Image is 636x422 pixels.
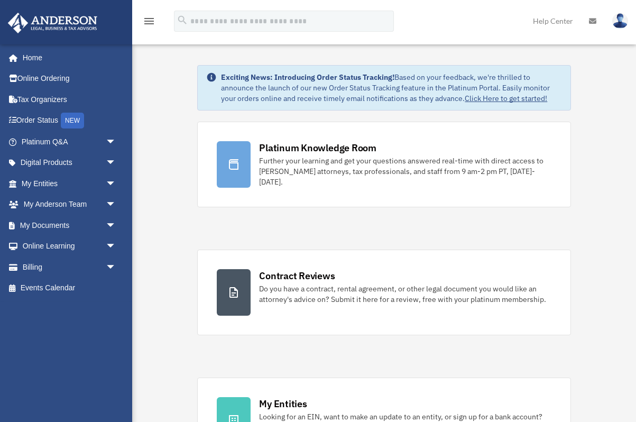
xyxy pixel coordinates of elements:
div: Based on your feedback, we're thrilled to announce the launch of our new Order Status Tracking fe... [221,72,561,104]
a: Platinum Knowledge Room Further your learning and get your questions answered real-time with dire... [197,122,570,207]
a: Online Learningarrow_drop_down [7,236,132,257]
span: arrow_drop_down [106,256,127,278]
a: My Anderson Teamarrow_drop_down [7,194,132,215]
a: Order StatusNEW [7,110,132,132]
div: Contract Reviews [259,269,335,282]
a: Tax Organizers [7,89,132,110]
span: arrow_drop_down [106,194,127,216]
img: Anderson Advisors Platinum Portal [5,13,100,33]
a: My Documentsarrow_drop_down [7,215,132,236]
i: menu [143,15,155,27]
a: Online Ordering [7,68,132,89]
img: User Pic [612,13,628,29]
span: arrow_drop_down [106,131,127,153]
a: Digital Productsarrow_drop_down [7,152,132,173]
a: Platinum Q&Aarrow_drop_down [7,131,132,152]
div: NEW [61,113,84,129]
strong: Exciting News: Introducing Order Status Tracking! [221,72,394,82]
a: Events Calendar [7,278,132,299]
span: arrow_drop_down [106,152,127,174]
div: Further your learning and get your questions answered real-time with direct access to [PERSON_NAM... [259,155,551,187]
a: Click Here to get started! [465,94,547,103]
div: My Entities [259,397,307,410]
div: Platinum Knowledge Room [259,141,376,154]
span: arrow_drop_down [106,173,127,195]
a: My Entitiesarrow_drop_down [7,173,132,194]
span: arrow_drop_down [106,236,127,258]
span: arrow_drop_down [106,215,127,236]
div: Do you have a contract, rental agreement, or other legal document you would like an attorney's ad... [259,283,551,305]
i: search [177,14,188,26]
a: menu [143,19,155,27]
a: Contract Reviews Do you have a contract, rental agreement, or other legal document you would like... [197,250,570,335]
a: Home [7,47,127,68]
a: Billingarrow_drop_down [7,256,132,278]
